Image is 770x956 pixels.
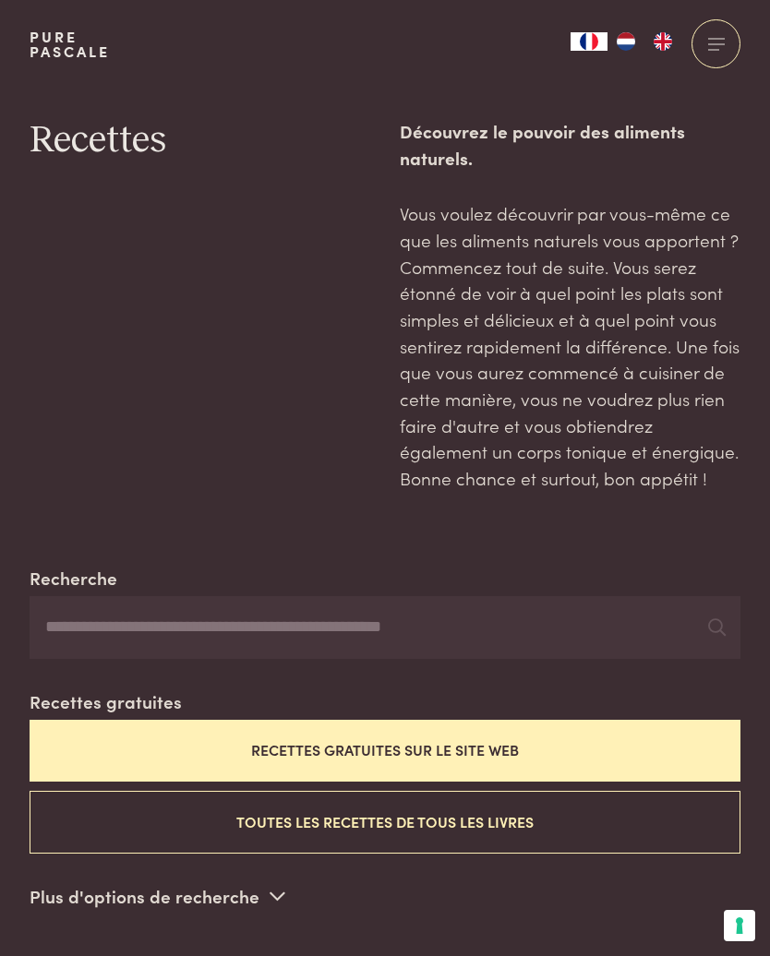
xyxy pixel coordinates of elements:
[644,32,681,51] a: EN
[571,32,681,51] aside: Language selected: Français
[30,882,285,910] p: Plus d'options de recherche
[571,32,608,51] div: Language
[608,32,644,51] a: NL
[608,32,681,51] ul: Language list
[400,200,740,492] p: Vous voulez découvrir par vous-même ce que les aliments naturels vous apportent ? Commencez tout ...
[30,688,182,715] label: Recettes gratuites
[30,720,740,782] button: Recettes gratuites sur le site web
[30,791,740,853] button: Toutes les recettes de tous les livres
[30,565,117,592] label: Recherche
[30,118,370,164] h1: Recettes
[571,32,608,51] a: FR
[30,30,110,59] a: PurePascale
[724,910,755,941] button: Vos préférences en matière de consentement pour les technologies de suivi
[400,118,685,170] strong: Découvrez le pouvoir des aliments naturels.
